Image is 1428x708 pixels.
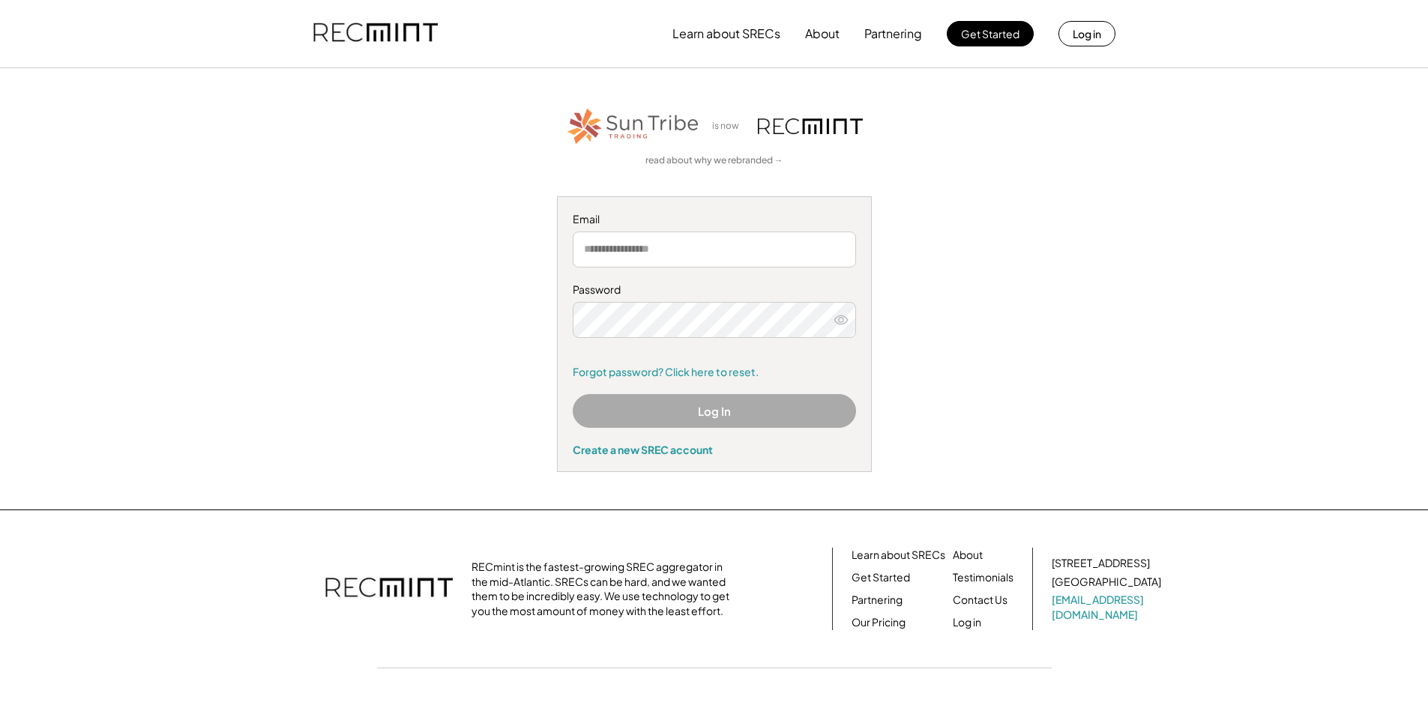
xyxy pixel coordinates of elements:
div: is now [708,120,750,133]
a: Forgot password? Click here to reset. [573,365,856,380]
img: recmint-logotype%403x.png [313,8,438,59]
a: [EMAIL_ADDRESS][DOMAIN_NAME] [1052,593,1164,622]
div: [GEOGRAPHIC_DATA] [1052,575,1161,590]
button: Log In [573,394,856,428]
button: Partnering [864,19,922,49]
button: Learn about SRECs [672,19,780,49]
div: Password [573,282,856,297]
a: Partnering [852,593,903,608]
a: read about why we rebranded → [645,154,783,167]
a: Get Started [852,570,910,585]
div: Create a new SREC account [573,443,856,456]
img: STT_Horizontal_Logo%2B-%2BColor.png [566,106,701,147]
a: Log in [953,615,981,630]
div: RECmint is the fastest-growing SREC aggregator in the mid-Atlantic. SRECs can be hard, and we wan... [472,560,738,618]
div: [STREET_ADDRESS] [1052,556,1150,571]
img: recmint-logotype%403x.png [325,563,453,615]
a: Testimonials [953,570,1013,585]
a: About [953,548,983,563]
button: Log in [1058,21,1115,46]
button: About [805,19,840,49]
div: Email [573,212,856,227]
button: Get Started [947,21,1034,46]
a: Our Pricing [852,615,906,630]
a: Contact Us [953,593,1007,608]
a: Learn about SRECs [852,548,945,563]
img: recmint-logotype%403x.png [758,118,863,134]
